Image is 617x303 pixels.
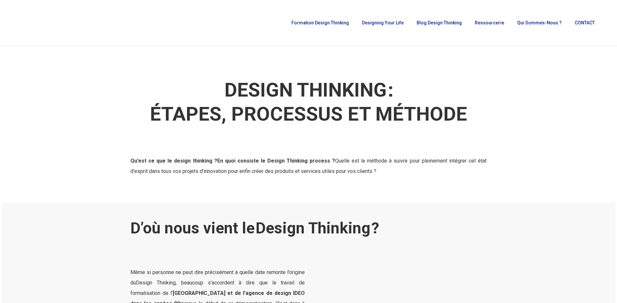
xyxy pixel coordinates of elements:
[223,78,394,101] strong: :
[130,158,487,174] span: Quelle est la méthode à suivre pour pleinement intégrer cet état d’esprit dans tous vos projets d...
[571,20,598,25] a: CONTACT
[288,20,352,25] a: Formation Design Thinking
[130,219,379,237] strong: D’où nous vient le ?
[517,20,562,25] span: Qui sommes-nous ?
[130,158,335,164] strong: En quoi consiste le Design Thinking process ?
[575,20,595,25] span: CONTACT
[130,269,305,286] span: Même si personne ne peut dire précisément à quelle date remonte l’origine du
[223,78,388,101] em: DESIGN THINKING
[417,20,462,25] span: Blog Design Thinking
[359,20,407,25] a: Designing Your Life
[475,20,504,25] span: Ressourcerie
[150,102,467,125] strong: ÉTAPES, PROCESSUS ET MÉTHODE
[291,20,349,25] span: Formation Design Thinking
[472,20,507,25] a: Ressourcerie
[362,20,404,25] span: Designing Your Life
[136,280,176,286] span: Design Thinking
[514,20,565,25] a: Qui sommes-nous ?
[9,10,78,36] img: French Future Academy
[130,158,217,164] span: Qu’est ce que le design thinking ?
[255,219,371,237] em: Design Thinking
[413,20,465,25] a: Blog Design Thinking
